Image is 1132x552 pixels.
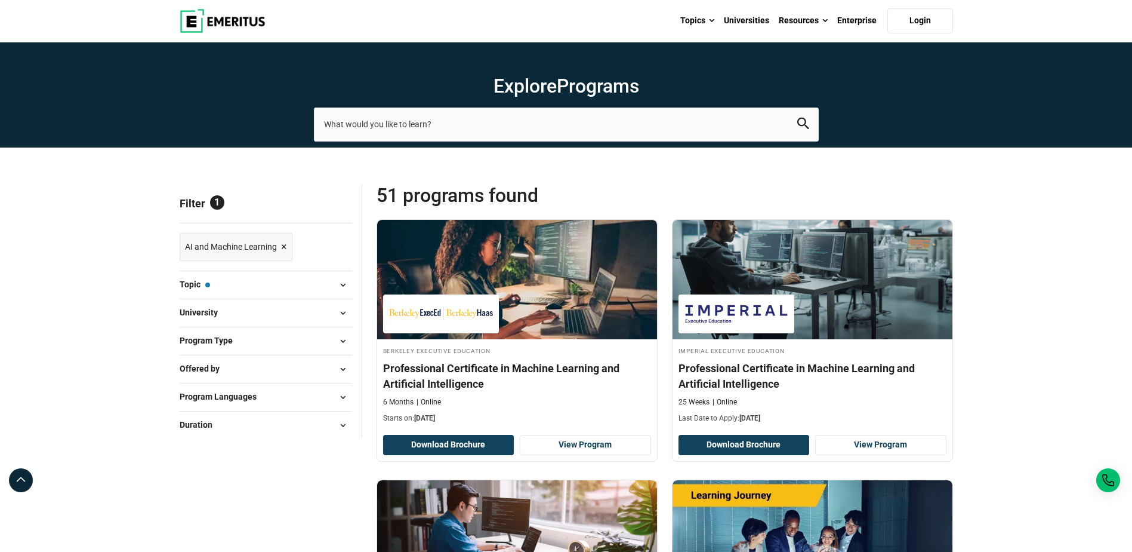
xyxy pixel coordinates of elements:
[180,306,227,319] span: University
[314,108,819,141] input: search-page
[180,362,229,375] span: Offered by
[180,278,210,291] span: Topic
[678,413,946,424] p: Last Date to Apply:
[887,8,953,33] a: Login
[180,276,352,294] button: Topic
[180,334,242,347] span: Program Type
[377,183,665,207] span: 51 Programs found
[383,413,651,424] p: Starts on:
[180,416,352,434] button: Duration
[383,345,651,355] h4: Berkeley Executive Education
[389,300,493,327] img: Berkeley Executive Education
[797,118,809,131] button: search
[315,197,352,213] a: Reset all
[377,220,657,339] img: Professional Certificate in Machine Learning and Artificial Intelligence | Online AI and Machine ...
[815,435,946,455] a: View Program
[684,300,788,327] img: Imperial Executive Education
[414,414,435,422] span: [DATE]
[673,220,952,430] a: AI and Machine Learning Course by Imperial Executive Education - August 28, 2025 Imperial Executi...
[712,397,737,407] p: Online
[383,361,651,391] h4: Professional Certificate in Machine Learning and Artificial Intelligence
[557,75,639,97] span: Programs
[314,74,819,98] h1: Explore
[678,361,946,391] h4: Professional Certificate in Machine Learning and Artificial Intelligence
[383,435,514,455] button: Download Brochure
[797,121,809,132] a: search
[281,238,287,256] span: ×
[180,388,352,406] button: Program Languages
[185,240,277,253] span: AI and Machine Learning
[417,397,441,407] p: Online
[520,435,651,455] a: View Program
[180,183,352,223] p: Filter
[673,220,952,339] img: Professional Certificate in Machine Learning and Artificial Intelligence | Online AI and Machine ...
[383,397,414,407] p: 6 Months
[180,233,292,261] a: AI and Machine Learning ×
[678,435,810,455] button: Download Brochure
[180,390,266,403] span: Program Languages
[678,397,710,407] p: 25 Weeks
[180,360,352,378] button: Offered by
[678,345,946,355] h4: Imperial Executive Education
[180,418,222,431] span: Duration
[210,195,224,210] span: 1
[739,414,760,422] span: [DATE]
[180,332,352,350] button: Program Type
[180,304,352,322] button: University
[377,220,657,430] a: AI and Machine Learning Course by Berkeley Executive Education - August 28, 2025 Berkeley Executi...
